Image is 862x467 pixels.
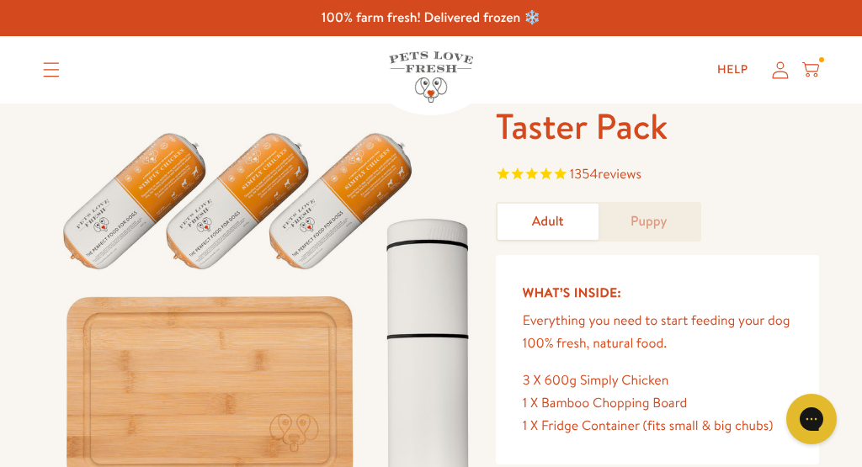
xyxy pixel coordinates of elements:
span: reviews [598,165,641,183]
summary: Translation missing: en.sections.header.menu [29,49,73,91]
a: Puppy [599,204,700,240]
a: Help [704,53,762,87]
div: 1 X Fridge Container (fits small & big chubs) [523,415,792,438]
span: 1 X Bamboo Chopping Board [523,394,688,412]
h5: What’s Inside: [523,282,792,304]
span: 1354 reviews [570,165,641,183]
p: Everything you need to start feeding your dog 100% fresh, natural food. [523,310,792,355]
span: Rated 4.8 out of 5 stars 1354 reviews [496,163,819,188]
div: 3 X 600g Simply Chicken [523,369,792,392]
a: Adult [498,204,599,240]
iframe: Gorgias live chat messenger [778,388,845,450]
img: Pets Love Fresh [389,51,473,103]
h1: Taster Pack [496,103,819,150]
